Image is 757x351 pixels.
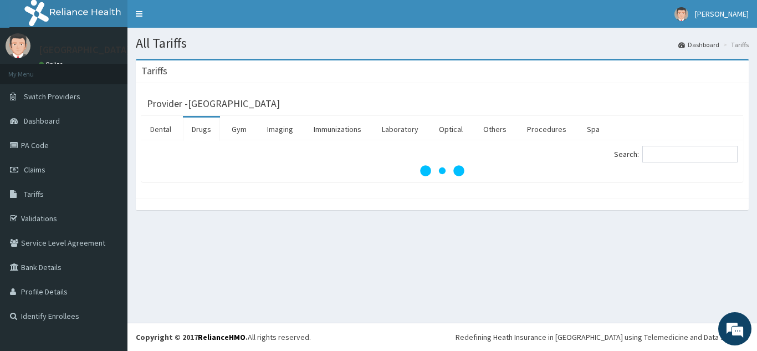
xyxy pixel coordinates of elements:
label: Search: [614,146,738,162]
a: Imaging [258,118,302,141]
span: Claims [24,165,45,175]
span: Dashboard [24,116,60,126]
input: Search: [642,146,738,162]
h3: Provider - [GEOGRAPHIC_DATA] [147,99,280,109]
a: Laboratory [373,118,427,141]
div: Chat with us now [58,62,186,77]
img: d_794563401_company_1708531726252_794563401 [21,55,45,83]
span: We're online! [64,105,153,217]
a: Optical [430,118,472,141]
a: Spa [578,118,608,141]
div: Minimize live chat window [182,6,208,32]
div: Redefining Heath Insurance in [GEOGRAPHIC_DATA] using Telemedicine and Data Science! [456,332,749,343]
a: Immunizations [305,118,370,141]
strong: Copyright © 2017 . [136,332,248,342]
span: Tariffs [24,189,44,199]
span: [PERSON_NAME] [695,9,749,19]
a: Procedures [518,118,575,141]
svg: audio-loading [420,149,464,193]
a: Dental [141,118,180,141]
a: Drugs [183,118,220,141]
a: Others [474,118,515,141]
a: Online [39,60,65,68]
footer: All rights reserved. [127,323,757,351]
textarea: Type your message and hit 'Enter' [6,233,211,272]
h1: All Tariffs [136,36,749,50]
a: Gym [223,118,255,141]
span: Switch Providers [24,91,80,101]
li: Tariffs [720,40,749,49]
img: User Image [674,7,688,21]
a: RelianceHMO [198,332,245,342]
a: Dashboard [678,40,719,49]
img: User Image [6,33,30,58]
h3: Tariffs [141,66,167,76]
p: [GEOGRAPHIC_DATA] [39,45,130,55]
